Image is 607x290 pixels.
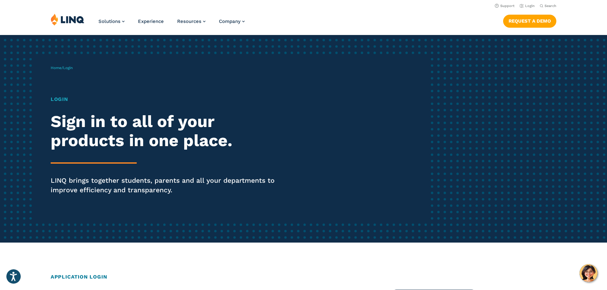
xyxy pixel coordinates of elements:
[51,273,556,281] h2: Application Login
[51,66,73,70] span: /
[545,4,556,8] span: Search
[503,13,556,27] nav: Button Navigation
[219,18,245,24] a: Company
[580,264,597,282] button: Hello, have a question? Let’s chat.
[98,18,125,24] a: Solutions
[51,66,61,70] a: Home
[503,15,556,27] a: Request a Demo
[51,112,285,150] h2: Sign in to all of your products in one place.
[177,18,201,24] span: Resources
[177,18,206,24] a: Resources
[495,4,515,8] a: Support
[138,18,164,24] a: Experience
[63,66,73,70] span: Login
[51,176,285,195] p: LINQ brings together students, parents and all your departments to improve efficiency and transpa...
[98,18,120,24] span: Solutions
[51,13,84,25] img: LINQ | K‑12 Software
[540,4,556,8] button: Open Search Bar
[98,13,245,34] nav: Primary Navigation
[520,4,535,8] a: Login
[219,18,241,24] span: Company
[51,95,285,103] h1: Login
